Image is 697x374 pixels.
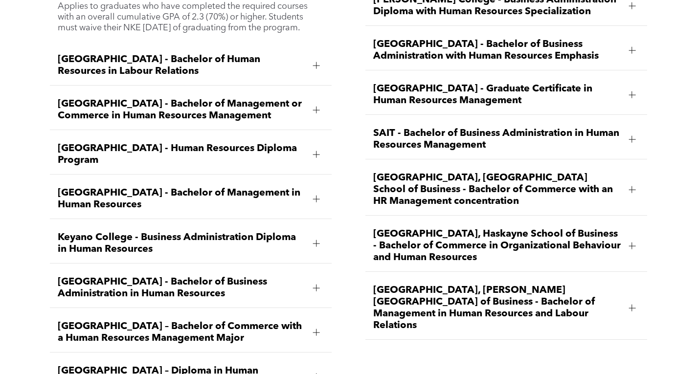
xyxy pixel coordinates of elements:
[58,187,305,211] span: [GEOGRAPHIC_DATA] - Bachelor of Management in Human Resources
[58,98,305,122] span: [GEOGRAPHIC_DATA] - Bachelor of Management or Commerce in Human Resources Management
[373,285,621,331] span: [GEOGRAPHIC_DATA], [PERSON_NAME][GEOGRAPHIC_DATA] of Business - Bachelor of Management in Human R...
[373,83,621,107] span: [GEOGRAPHIC_DATA] - Graduate Certificate in Human Resources Management
[373,128,621,151] span: SAIT - Bachelor of Business Administration in Human Resources Management
[58,143,305,166] span: [GEOGRAPHIC_DATA] - Human Resources Diploma Program
[58,1,324,33] p: Applies to graduates who have completed the required courses with an overall cumulative GPA of 2....
[373,39,621,62] span: [GEOGRAPHIC_DATA] - Bachelor of Business Administration with Human Resources Emphasis
[373,172,621,207] span: [GEOGRAPHIC_DATA], [GEOGRAPHIC_DATA] School of Business - Bachelor of Commerce with an HR Managem...
[373,228,621,264] span: [GEOGRAPHIC_DATA], Haskayne School of Business - Bachelor of Commerce in Organizational Behaviour...
[58,54,305,77] span: [GEOGRAPHIC_DATA] - Bachelor of Human Resources in Labour Relations
[58,321,305,344] span: [GEOGRAPHIC_DATA] – Bachelor of Commerce with a Human Resources Management Major
[58,276,305,300] span: [GEOGRAPHIC_DATA] - Bachelor of Business Administration in Human Resources
[58,232,305,255] span: Keyano College - Business Administration Diploma in Human Resources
